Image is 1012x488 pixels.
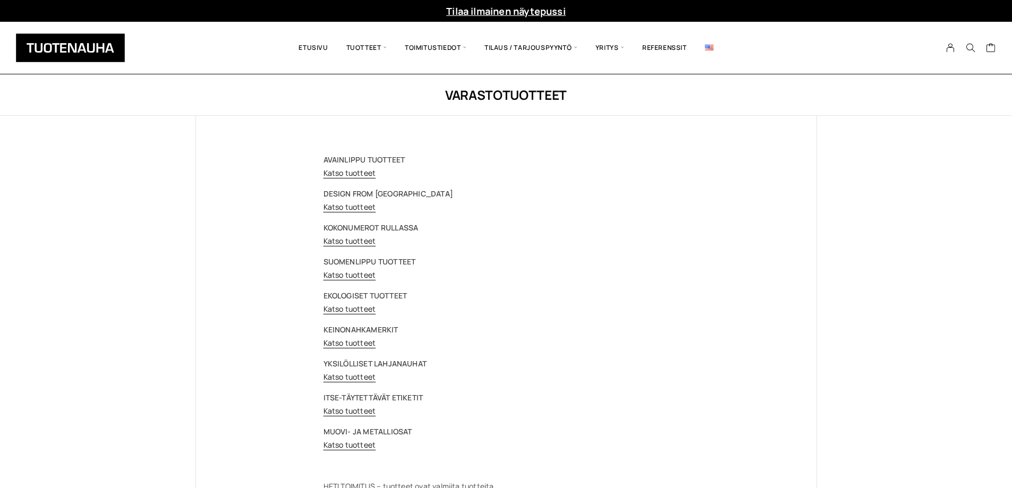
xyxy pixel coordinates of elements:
strong: MUOVI- JA METALLIOSAT [324,426,412,436]
a: Tilaa ilmainen näytepussi [446,5,566,18]
img: English [705,45,713,50]
a: Katso tuotteet [324,440,376,450]
a: Katso tuotteet [324,270,376,280]
span: Tilaus / Tarjouspyyntö [475,30,586,66]
span: Yritys [586,30,633,66]
strong: KOKONUMEROT RULLASSA [324,222,419,233]
a: Katso tuotteet [324,168,376,178]
strong: AVAINLIPPU TUOTTEET [324,155,405,165]
strong: KEINONAHKAMERKIT [324,324,398,335]
a: Referenssit [633,30,696,66]
strong: ITSE-TÄYTETTÄVÄT ETIKETIT [324,392,423,403]
a: Katso tuotteet [324,236,376,246]
h1: Varastotuotteet [195,86,817,104]
a: Cart [986,42,996,55]
a: Katso tuotteet [324,372,376,382]
strong: EKOLOGISET TUOTTEET [324,290,407,301]
span: Tuotteet [337,30,396,66]
strong: SUOMENLIPPU TUOTTEET [324,256,416,267]
a: Katso tuotteet [324,304,376,314]
a: Katso tuotteet [324,406,376,416]
a: Etusivu [290,30,337,66]
span: Toimitustiedot [396,30,475,66]
img: Tuotenauha Oy [16,33,125,62]
a: My Account [940,43,961,53]
strong: YKSILÖLLISET LAHJANAUHAT [324,358,427,369]
a: Katso tuotteet [324,338,376,348]
a: Katso tuotteet [324,202,376,212]
strong: DESIGN FROM [GEOGRAPHIC_DATA] [324,189,453,199]
button: Search [960,43,981,53]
